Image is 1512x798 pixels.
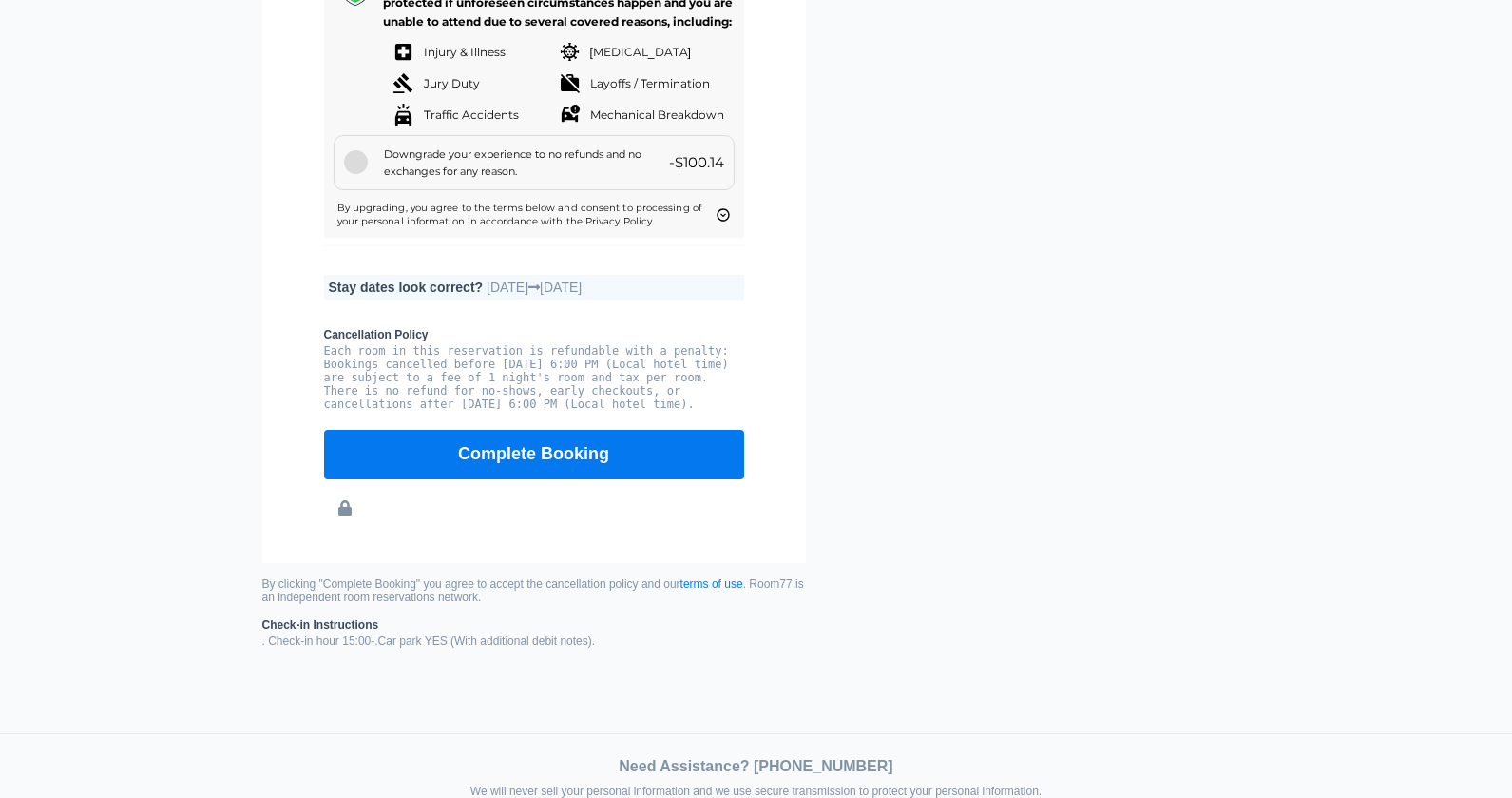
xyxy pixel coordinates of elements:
small: . Check-in hour 15:00-.Car park YES (With additional debit notes). [262,618,806,648]
div: Need Assistance? [PHONE_NUMBER] [243,758,1270,775]
b: Cancellation Policy [324,328,744,341]
button: Complete Booking [324,430,744,479]
b: Check-in Instructions [262,618,806,632]
a: terms of use [680,577,743,591]
pre: Each room in this reservation is refundable with a penalty: Bookings cancelled before [DATE] 6:00... [324,344,744,411]
span: [DATE] [DATE] [487,280,582,295]
small: By clicking "Complete Booking" you agree to accept the cancellation policy and our . Room77 is an... [262,577,806,604]
b: Stay dates look correct? [329,280,484,295]
div: We will never sell your personal information and we use secure transmission to protect your perso... [243,785,1270,798]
